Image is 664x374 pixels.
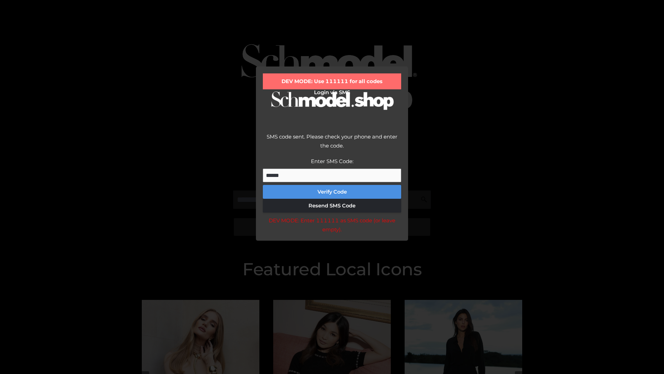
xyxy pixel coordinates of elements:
[263,132,401,157] div: SMS code sent. Please check your phone and enter the code.
[263,199,401,213] button: Resend SMS Code
[263,89,401,96] h2: Login via SMS
[263,185,401,199] button: Verify Code
[311,158,353,164] label: Enter SMS Code:
[263,216,401,234] div: DEV MODE: Enter 111111 as SMS code (or leave empty).
[263,73,401,89] div: DEV MODE: Use 111111 for all codes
